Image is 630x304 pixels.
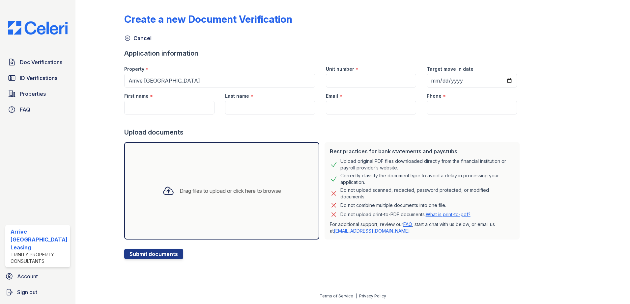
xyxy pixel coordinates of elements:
span: FAQ [20,106,30,114]
label: First name [124,93,149,99]
div: Drag files to upload or click here to browse [180,187,281,195]
div: Do not combine multiple documents into one file. [340,201,446,209]
a: Terms of Service [320,293,353,298]
div: Application information [124,49,522,58]
span: Properties [20,90,46,98]
a: Cancel [124,34,152,42]
label: Unit number [326,66,354,72]
label: Email [326,93,338,99]
div: Correctly classify the document type to avoid a delay in processing your application. [340,172,514,186]
a: Doc Verifications [5,56,70,69]
div: Trinity Property Consultants [11,251,68,265]
a: Sign out [3,286,73,299]
div: Upload documents [124,128,522,137]
button: Submit documents [124,249,183,259]
label: Phone [427,93,442,99]
span: Sign out [17,288,37,296]
a: Account [3,270,73,283]
div: Arrive [GEOGRAPHIC_DATA] Leasing [11,228,68,251]
span: Account [17,272,38,280]
label: Last name [225,93,249,99]
div: Do not upload scanned, redacted, password protected, or modified documents. [340,187,514,200]
a: FAQ [5,103,70,116]
label: Property [124,66,144,72]
a: What is print-to-pdf? [426,212,471,217]
p: For additional support, review our , start a chat with us below, or email us at [330,221,514,234]
p: Do not upload print-to-PDF documents. [340,211,471,218]
div: | [356,293,357,298]
img: CE_Logo_Blue-a8612792a0a2168367f1c8372b55b34899dd931a85d93a1a3d3e32e68fde9ad4.png [3,21,73,35]
a: Privacy Policy [359,293,386,298]
div: Create a new Document Verification [124,13,292,25]
a: Properties [5,87,70,100]
label: Target move in date [427,66,473,72]
span: Doc Verifications [20,58,62,66]
div: Best practices for bank statements and paystubs [330,147,514,155]
a: FAQ [403,221,412,227]
div: Upload original PDF files downloaded directly from the financial institution or payroll provider’... [340,158,514,171]
a: [EMAIL_ADDRESS][DOMAIN_NAME] [334,228,410,234]
span: ID Verifications [20,74,57,82]
a: ID Verifications [5,71,70,85]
